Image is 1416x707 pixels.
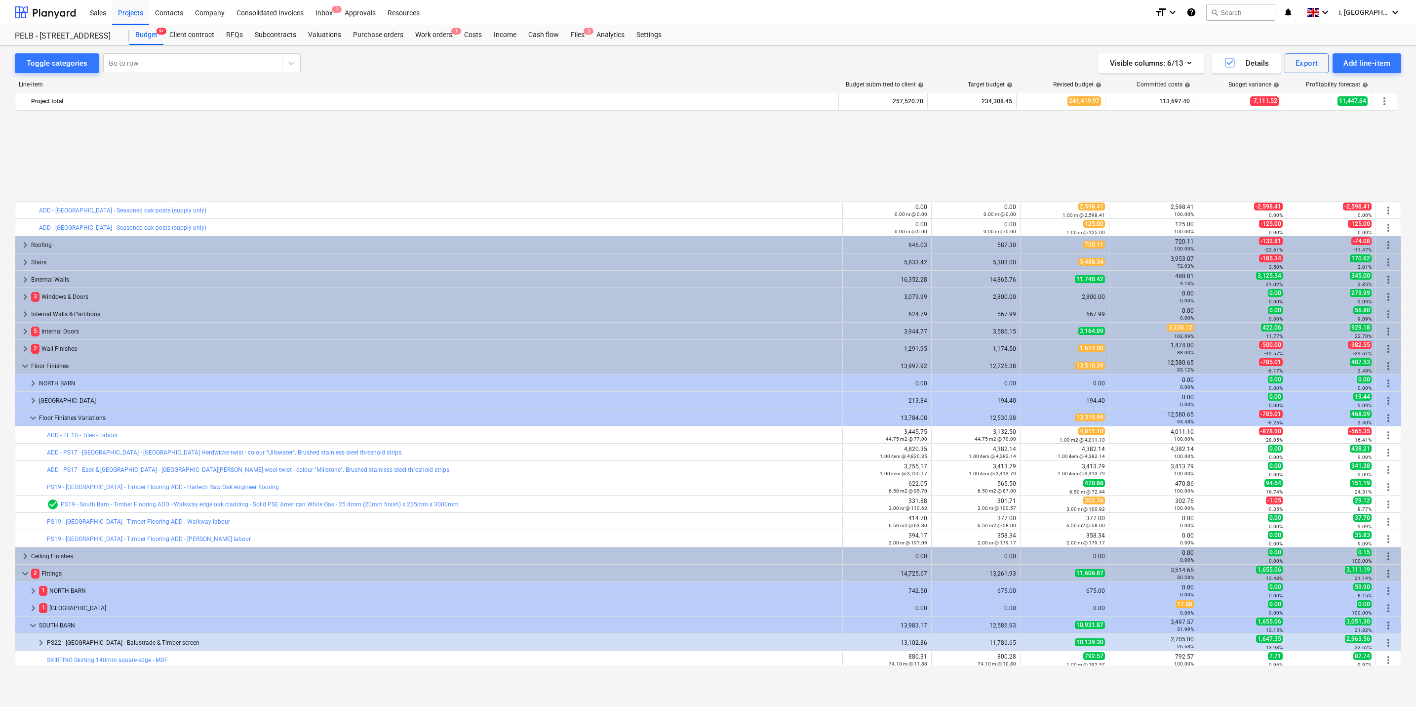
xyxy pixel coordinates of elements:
div: Add line-item [1343,57,1390,70]
iframe: Chat Widget [1367,660,1416,707]
div: Details [1224,57,1269,70]
button: Toggle categories [15,53,99,73]
div: Visible columns : 6/13 [1110,57,1192,70]
span: 241,419.97 [1067,96,1101,106]
div: Committed costs [1137,81,1190,88]
a: Income [488,25,522,45]
div: PELB - [STREET_ADDRESS] [15,31,118,42]
i: keyboard_arrow_down [1167,6,1179,18]
div: Target budget [968,81,1013,88]
span: help [916,82,924,88]
span: 9+ [157,28,166,35]
span: -7,111.52 [1250,96,1279,106]
div: Toggle categories [27,57,87,70]
a: Client contract [163,25,220,45]
a: Budget9+ [129,25,163,45]
a: RFQs [220,25,249,45]
span: help [1182,82,1190,88]
span: help [1094,82,1101,88]
i: keyboard_arrow_down [1389,6,1401,18]
div: Export [1296,57,1318,70]
div: 234,308.45 [932,93,1012,109]
a: Costs [458,25,488,45]
div: Profitability forecast [1306,81,1368,88]
a: Cash flow [522,25,565,45]
span: search [1211,8,1219,16]
span: help [1005,82,1013,88]
div: Line-item [15,81,839,88]
div: 113,697.40 [1109,93,1190,109]
button: Export [1285,53,1329,73]
a: Valuations [302,25,347,45]
a: Purchase orders [347,25,409,45]
a: Work orders1 [409,25,458,45]
span: 1 [451,28,461,35]
i: format_size [1155,6,1167,18]
div: Revised budget [1053,81,1101,88]
span: help [1360,82,1368,88]
div: Files [565,25,590,45]
div: Budget variance [1228,81,1279,88]
a: Analytics [590,25,630,45]
div: Budget submitted to client [846,81,924,88]
span: i. [GEOGRAPHIC_DATA] [1339,8,1388,16]
span: More actions [1378,95,1390,107]
span: 1 [332,6,342,13]
button: Search [1206,4,1275,21]
i: Knowledge base [1186,6,1196,18]
button: Add line-item [1333,53,1401,73]
span: 11,447.64 [1337,96,1368,106]
div: Budget [129,25,163,45]
div: Work orders [409,25,458,45]
button: Details [1212,53,1281,73]
span: help [1271,82,1279,88]
a: Subcontracts [249,25,302,45]
div: 257,520.70 [843,93,923,109]
a: Settings [630,25,668,45]
i: keyboard_arrow_down [1319,6,1331,18]
div: Project total [31,93,834,109]
i: notifications [1283,6,1293,18]
span: 3 [584,28,593,35]
a: Files3 [565,25,590,45]
button: Visible columns:6/13 [1098,53,1204,73]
